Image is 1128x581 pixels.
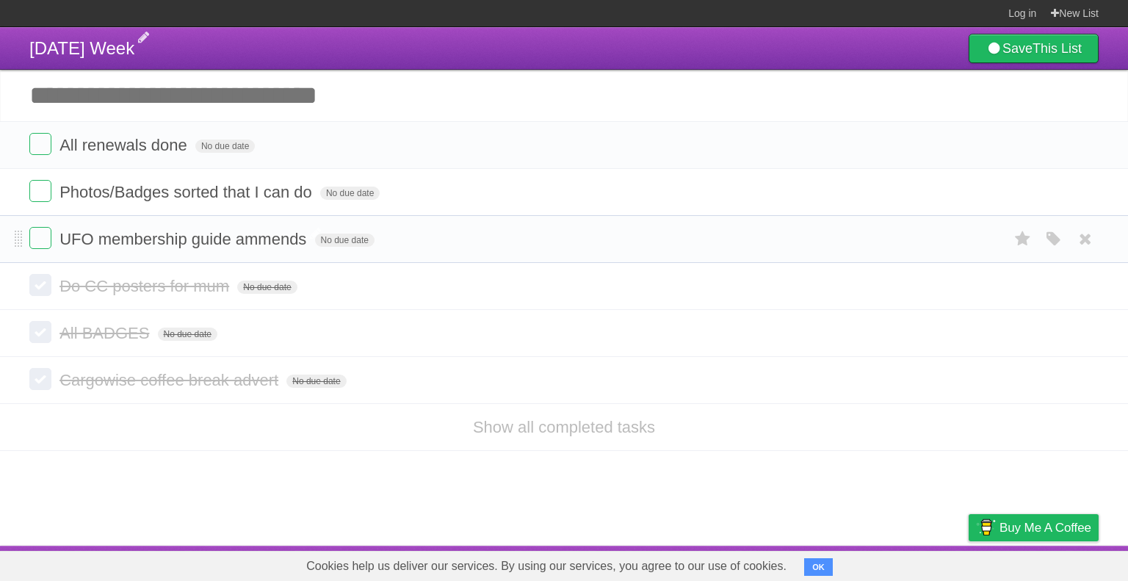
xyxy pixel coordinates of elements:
[804,558,833,576] button: OK
[29,180,51,202] label: Done
[59,136,191,154] span: All renewals done
[59,324,153,342] span: All BADGES
[59,371,282,389] span: Cargowise coffee break advert
[1033,41,1082,56] b: This List
[969,514,1099,541] a: Buy me a coffee
[237,281,297,294] span: No due date
[473,418,655,436] a: Show all completed tasks
[900,549,932,577] a: Terms
[29,321,51,343] label: Done
[59,277,233,295] span: Do CC posters for mum
[976,515,996,540] img: Buy me a coffee
[59,183,316,201] span: Photos/Badges sorted that I can do
[773,549,804,577] a: About
[59,230,310,248] span: UFO membership guide ammends
[1006,549,1099,577] a: Suggest a feature
[822,549,881,577] a: Developers
[195,140,255,153] span: No due date
[950,549,988,577] a: Privacy
[320,187,380,200] span: No due date
[29,38,134,58] span: [DATE] Week
[315,234,375,247] span: No due date
[286,375,346,388] span: No due date
[292,552,801,581] span: Cookies help us deliver our services. By using our services, you agree to our use of cookies.
[1009,227,1037,251] label: Star task
[969,34,1099,63] a: SaveThis List
[29,227,51,249] label: Done
[29,368,51,390] label: Done
[29,133,51,155] label: Done
[158,328,217,341] span: No due date
[999,515,1091,541] span: Buy me a coffee
[29,274,51,296] label: Done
